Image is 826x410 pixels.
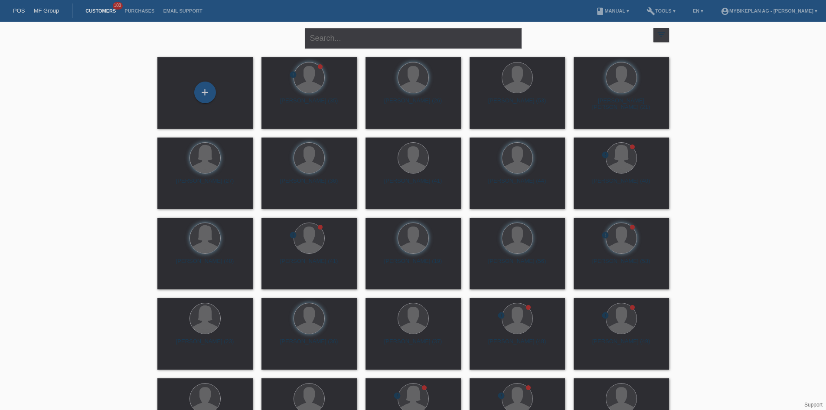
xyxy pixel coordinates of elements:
[497,312,505,319] i: error
[601,312,609,319] i: error
[646,7,655,16] i: build
[393,392,401,401] div: unconfirmed, pending
[477,97,558,111] div: [PERSON_NAME] (53)
[601,151,609,159] i: error
[497,312,505,321] div: unconfirmed, pending
[268,97,350,111] div: [PERSON_NAME] (35)
[591,8,633,13] a: bookManual ▾
[721,7,729,16] i: account_circle
[164,258,246,272] div: [PERSON_NAME] (40)
[372,177,454,191] div: [PERSON_NAME] (41)
[164,338,246,352] div: [PERSON_NAME] (23)
[601,151,609,160] div: unconfirmed, pending
[689,8,708,13] a: EN ▾
[159,8,206,13] a: Email Support
[477,338,558,352] div: [PERSON_NAME] (48)
[393,392,401,400] i: error
[497,392,505,401] div: unconfirmed, pending
[372,97,454,111] div: [PERSON_NAME] (26)
[596,7,604,16] i: book
[581,177,662,191] div: [PERSON_NAME] (40)
[13,7,59,14] a: POS — MF Group
[289,71,297,79] i: error
[268,258,350,272] div: [PERSON_NAME] (41)
[581,258,662,272] div: [PERSON_NAME] (53)
[81,8,120,13] a: Customers
[268,177,350,191] div: [PERSON_NAME] (36)
[120,8,159,13] a: Purchases
[581,338,662,352] div: [PERSON_NAME] (49)
[289,231,297,240] div: unconfirmed, pending
[601,231,609,240] div: unconfirmed, pending
[113,2,123,10] span: 100
[289,71,297,80] div: unconfirmed, pending
[601,312,609,321] div: unconfirmed, pending
[581,97,662,111] div: [PERSON_NAME] [PERSON_NAME] (21)
[804,402,823,408] a: Support
[305,28,522,49] input: Search...
[164,177,246,191] div: [PERSON_NAME] (27)
[268,338,350,352] div: [PERSON_NAME] (36)
[642,8,680,13] a: buildTools ▾
[497,392,505,400] i: error
[372,338,454,352] div: [PERSON_NAME] (37)
[477,258,558,272] div: [PERSON_NAME] (56)
[601,231,609,239] i: error
[477,177,558,191] div: [PERSON_NAME] (44)
[195,85,215,100] div: Add customer
[716,8,822,13] a: account_circleMybikeplan AG - [PERSON_NAME] ▾
[656,30,666,39] i: filter_list
[289,231,297,239] i: error
[372,258,454,272] div: [PERSON_NAME] (19)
